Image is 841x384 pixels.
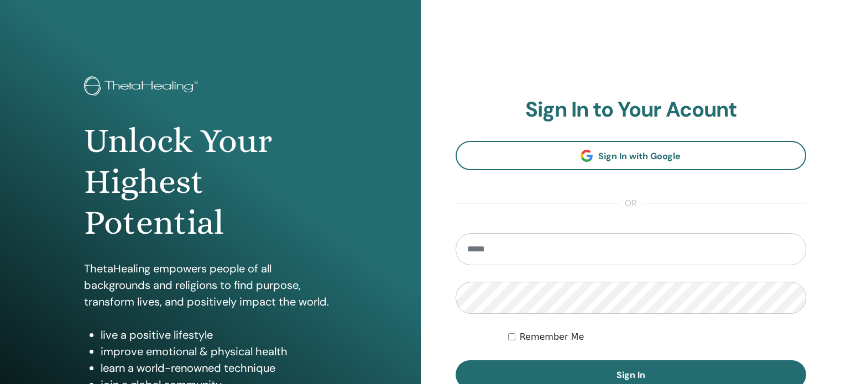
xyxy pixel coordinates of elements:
[101,360,337,376] li: learn a world-renowned technique
[598,150,681,162] span: Sign In with Google
[101,343,337,360] li: improve emotional & physical health
[101,327,337,343] li: live a positive lifestyle
[456,141,807,170] a: Sign In with Google
[84,260,337,310] p: ThetaHealing empowers people of all backgrounds and religions to find purpose, transform lives, a...
[456,97,807,123] h2: Sign In to Your Acount
[84,120,337,244] h1: Unlock Your Highest Potential
[619,197,642,210] span: or
[617,369,645,381] span: Sign In
[508,330,806,344] div: Keep me authenticated indefinitely or until I manually logout
[520,330,584,344] label: Remember Me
